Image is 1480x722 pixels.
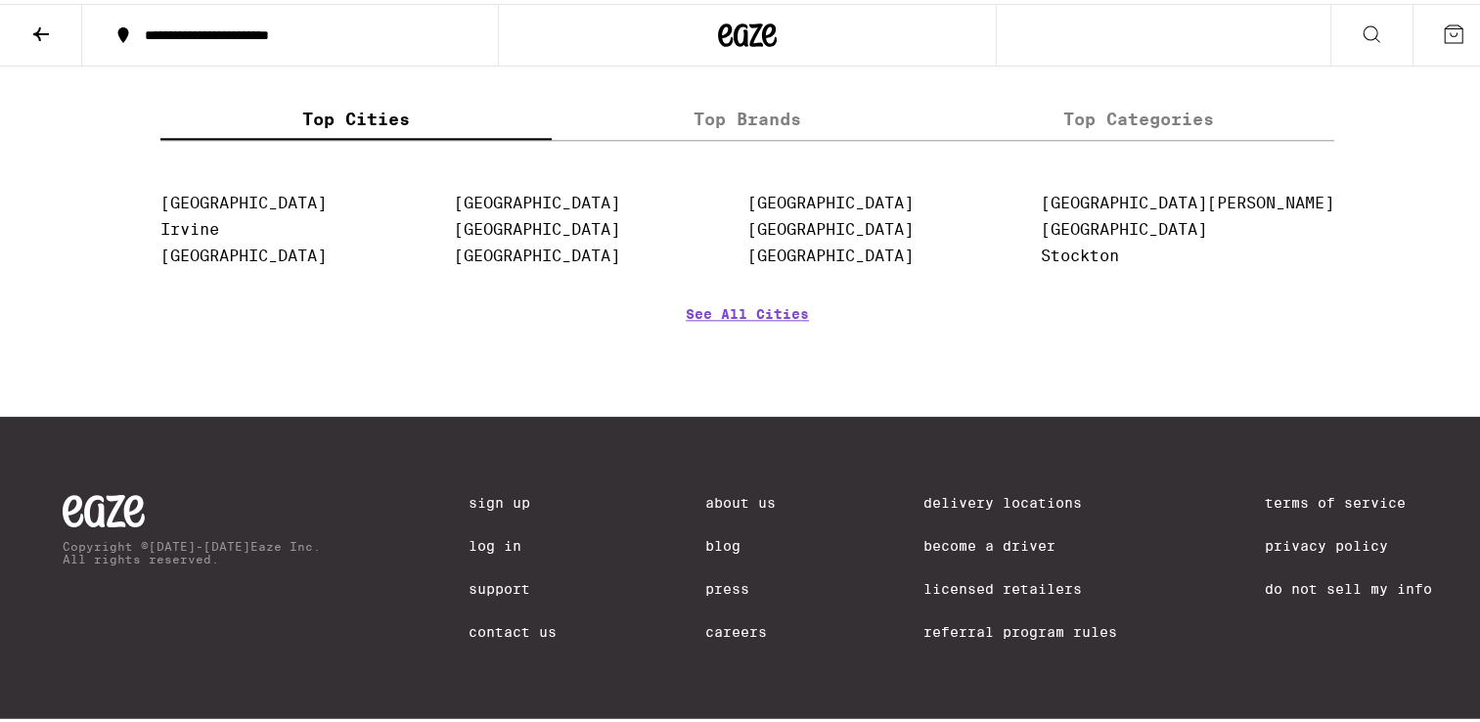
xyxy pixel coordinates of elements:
a: Press [705,577,776,593]
a: Log In [469,534,557,550]
a: Do Not Sell My Info [1265,577,1432,593]
a: Sign Up [469,491,557,507]
a: Terms of Service [1265,491,1432,507]
a: Blog [705,534,776,550]
a: Privacy Policy [1265,534,1432,550]
a: See All Cities [686,302,809,375]
a: Support [469,577,557,593]
a: [GEOGRAPHIC_DATA] [160,243,327,261]
p: Copyright © [DATE]-[DATE] Eaze Inc. All rights reserved. [63,536,321,562]
label: Top Brands [552,94,943,136]
a: Contact Us [469,620,557,636]
a: Delivery Locations [923,491,1117,507]
a: [GEOGRAPHIC_DATA] [454,216,620,235]
label: Top Categories [943,94,1334,136]
a: [GEOGRAPHIC_DATA] [454,243,620,261]
span: Hi. Need any help? [12,14,141,29]
a: Referral Program Rules [923,620,1117,636]
a: [GEOGRAPHIC_DATA] [747,216,914,235]
a: [GEOGRAPHIC_DATA] [1041,216,1207,235]
a: [GEOGRAPHIC_DATA][PERSON_NAME] [1041,190,1334,208]
div: tabs [160,94,1334,137]
a: Careers [705,620,776,636]
a: [GEOGRAPHIC_DATA] [160,190,327,208]
a: Irvine [160,216,219,235]
a: [GEOGRAPHIC_DATA] [747,190,914,208]
a: Licensed Retailers [923,577,1117,593]
a: Become a Driver [923,534,1117,550]
a: About Us [705,491,776,507]
a: [GEOGRAPHIC_DATA] [747,243,914,261]
label: Top Cities [160,94,552,136]
a: Stockton [1041,243,1119,261]
a: [GEOGRAPHIC_DATA] [454,190,620,208]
